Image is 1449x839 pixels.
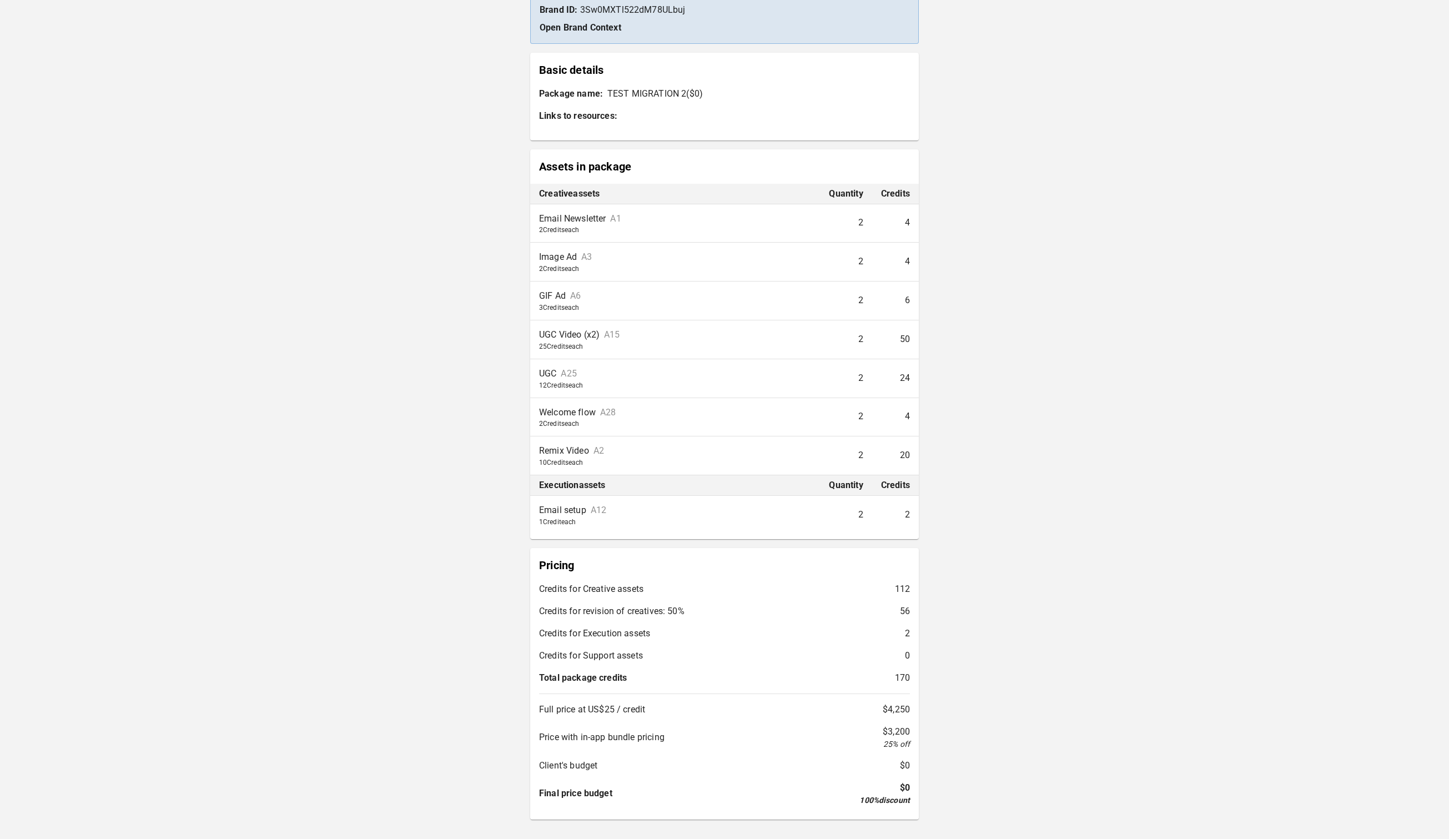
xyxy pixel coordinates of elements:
td: 2 [820,496,872,535]
th: Quantity [820,475,872,496]
p: 2 [905,627,910,640]
p: 3 Credit s each [539,304,811,311]
td: 2 [820,243,872,282]
p: 100 % discount [859,795,910,806]
p: A1 [610,213,621,225]
p: Email setup [539,505,586,516]
p: Basic details [539,62,910,78]
td: 2 [820,204,872,243]
p: 25 % off [883,738,910,750]
p: 56 [900,605,910,618]
p: A3 [581,252,592,263]
p: Price with in-app bundle pricing [539,731,665,744]
p: Image Ad [539,252,577,263]
p: $ 0 [900,759,910,772]
td: 2 [820,282,872,320]
p: Package name: [539,87,603,101]
p: Final price budget [539,787,612,800]
th: Quantity [820,184,872,204]
td: 2 [820,320,872,359]
p: GIF Ad [539,290,566,302]
td: 4 [872,204,919,243]
td: 4 [872,243,919,282]
p: A6 [570,290,581,302]
td: 2 [820,359,872,398]
p: Client's budget [539,759,597,772]
p: Credits for Creative assets [539,582,643,596]
p: 2 Credit s each [539,420,811,427]
p: $ 3,200 [883,725,910,738]
p: Total package credits [539,671,627,685]
p: A28 [600,407,616,419]
td: 2 [820,436,872,475]
p: Email Newsletter [539,213,606,225]
p: 2 Credit s each [539,227,811,233]
p: Remix Video [539,445,589,457]
p: 12 Credit s each [539,382,811,389]
td: 2 [872,496,919,535]
p: 3Sw0MXTl522dM78ULbuj [540,3,909,17]
p: UGC [539,368,556,380]
td: 20 [872,436,919,475]
p: 112 [895,582,910,596]
p: A25 [561,368,576,380]
p: A2 [593,445,604,457]
p: 170 [895,671,910,685]
p: 25 Credit s each [539,343,811,350]
td: 2 [820,398,872,436]
p: 2 Credit s each [539,265,811,272]
p: Links to resources: [539,109,910,123]
td: 24 [872,359,919,398]
p: Assets in package [539,158,910,175]
table: simple table [530,184,919,535]
td: 4 [872,398,919,436]
p: Credits for revision of creatives: 50% [539,605,685,618]
p: $ 4,250 [883,703,910,716]
th: Credits [872,475,919,496]
a: Open Brand Context [540,22,621,33]
p: $ 0 [900,781,910,795]
p: 1 Credit each [539,519,811,525]
strong: Brand ID: [540,4,577,15]
p: Credits for Execution assets [539,627,650,640]
p: UGC Video (x2) [539,329,600,341]
td: 6 [872,282,919,320]
p: A15 [604,329,620,341]
p: Pricing [539,557,910,574]
td: 50 [872,320,919,359]
p: A12 [591,505,606,516]
th: Credits [872,184,919,204]
p: TEST MIGRATION 2 ($ 0 ) [607,87,703,101]
p: Welcome flow [539,407,596,419]
th: Creative assets [530,184,820,204]
th: Execution assets [530,475,820,496]
p: 0 [905,649,910,662]
p: 10 Credit s each [539,459,811,466]
p: Credits for Support assets [539,649,643,662]
p: Full price at US$25 / credit [539,703,645,716]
